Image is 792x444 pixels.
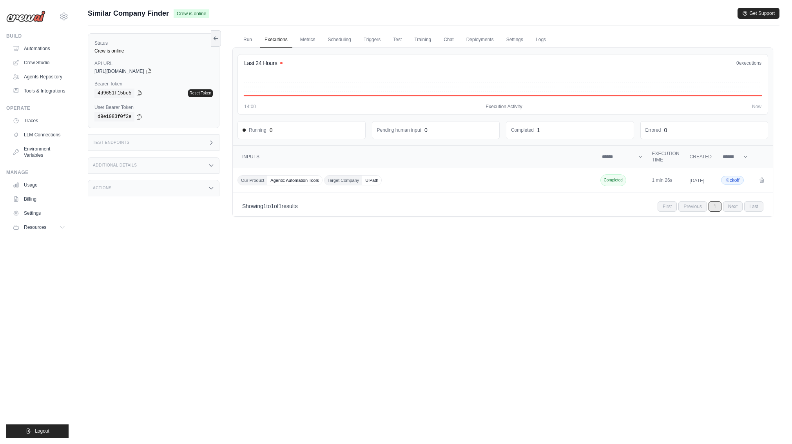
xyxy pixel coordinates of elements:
span: 1 [709,201,721,212]
img: Logo [6,11,45,22]
h3: Test Endpoints [93,140,130,145]
span: Completed [600,174,626,186]
a: Agents Repository [9,71,69,83]
a: Run [239,32,257,48]
div: Manage [6,169,69,176]
span: Kickoff [721,176,744,185]
a: Triggers [359,32,386,48]
div: 0 [270,126,273,134]
section: Crew executions table [233,146,773,216]
a: Traces [9,114,69,127]
th: Inputs [233,146,597,168]
span: [URL][DOMAIN_NAME] [94,68,144,74]
h3: Actions [93,186,112,190]
span: Crew is online [174,9,209,18]
label: API URL [94,60,213,67]
label: Status [94,40,213,46]
div: executions [736,60,761,66]
button: Resources [9,221,69,234]
button: Get Support [738,8,779,19]
h3: Additional Details [93,163,137,168]
span: 1 [271,203,274,209]
dd: Errored [645,127,661,133]
span: Logout [35,428,49,434]
a: Test [388,32,406,48]
p: Showing to of results [242,202,298,210]
a: Logs [531,32,551,48]
dd: Pending human input [377,127,421,133]
a: Reset Token [188,89,213,97]
a: Usage [9,179,69,191]
div: Crew is online [94,48,213,54]
span: Resources [24,224,46,230]
code: d9e1083f0f2e [94,112,134,121]
span: Previous [678,201,707,212]
span: Similar Company Finder [88,8,169,19]
a: Automations [9,42,69,55]
a: Billing [9,193,69,205]
a: Executions [260,32,292,48]
span: Now [752,103,761,110]
label: Bearer Token [94,81,213,87]
time: [DATE] [690,178,705,183]
span: Last [744,201,763,212]
nav: Pagination [658,201,763,212]
iframe: Chat Widget [753,406,792,444]
dd: Completed [511,127,534,133]
span: 1 [279,203,282,209]
div: 1 min 26s [652,177,680,183]
div: 0 [664,126,667,134]
a: Crew Studio [9,56,69,69]
a: Metrics [295,32,320,48]
span: Agentic Automation Tools [267,176,322,185]
h4: Last 24 Hours [244,59,277,67]
span: Running [243,127,266,133]
th: Created [685,146,716,168]
nav: Pagination [233,196,773,216]
span: 1 [263,203,266,209]
a: Environment Variables [9,143,69,161]
code: 4d9651f15bc5 [94,89,134,98]
a: Settings [502,32,528,48]
button: Logout [6,424,69,438]
a: Settings [9,207,69,219]
span: 14:00 [244,103,256,110]
a: Chat [439,32,458,48]
div: 0 [424,126,428,134]
label: User Bearer Token [94,104,213,111]
a: Deployments [462,32,498,48]
a: Training [410,32,436,48]
div: 1 [537,126,540,134]
span: UiPath [362,176,381,185]
a: Scheduling [323,32,355,48]
span: Next [723,201,743,212]
div: Operate [6,105,69,111]
th: Execution Time [647,146,685,168]
span: Our Product [238,176,267,185]
span: 0 [736,60,739,66]
div: Build [6,33,69,39]
span: Target Company [324,176,362,185]
a: LLM Connections [9,129,69,141]
a: Tools & Integrations [9,85,69,97]
span: Execution Activity [486,103,522,110]
span: First [658,201,677,212]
